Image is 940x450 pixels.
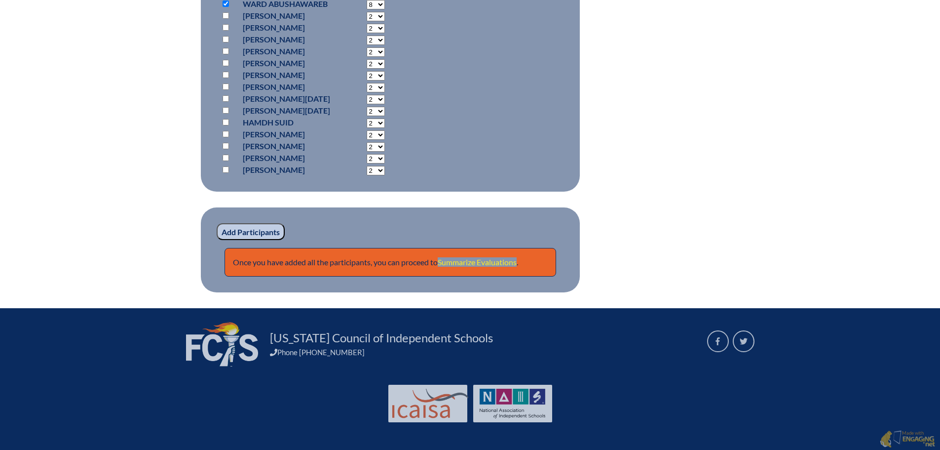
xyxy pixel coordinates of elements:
a: Summarize Evaluations [438,257,517,267]
p: [PERSON_NAME] [243,57,330,69]
p: [PERSON_NAME] [243,10,330,22]
input: Add Participants [217,223,285,240]
img: Int'l Council Advancing Independent School Accreditation logo [392,389,468,418]
a: [US_STATE] Council of Independent Schools [266,330,497,346]
img: FCIS_logo_white [186,322,258,367]
p: [PERSON_NAME] [243,140,330,152]
img: Engaging - Bring it online [893,430,903,445]
p: [PERSON_NAME] [243,128,330,140]
p: Made with [902,430,935,449]
img: NAIS Logo [480,389,546,418]
p: [PERSON_NAME] [243,81,330,93]
p: [PERSON_NAME] [243,152,330,164]
div: Phone [PHONE_NUMBER] [270,348,695,357]
p: [PERSON_NAME] [243,164,330,176]
p: [PERSON_NAME][DATE] [243,93,330,105]
p: [PERSON_NAME] [243,22,330,34]
p: Hamdh Suid [243,117,330,128]
p: [PERSON_NAME][DATE] [243,105,330,117]
p: [PERSON_NAME] [243,45,330,57]
img: Engaging - Bring it online [880,430,892,448]
p: Once you have added all the participants, you can proceed to . [225,248,556,277]
img: Engaging - Bring it online [902,436,935,448]
p: [PERSON_NAME] [243,34,330,45]
p: [PERSON_NAME] [243,69,330,81]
